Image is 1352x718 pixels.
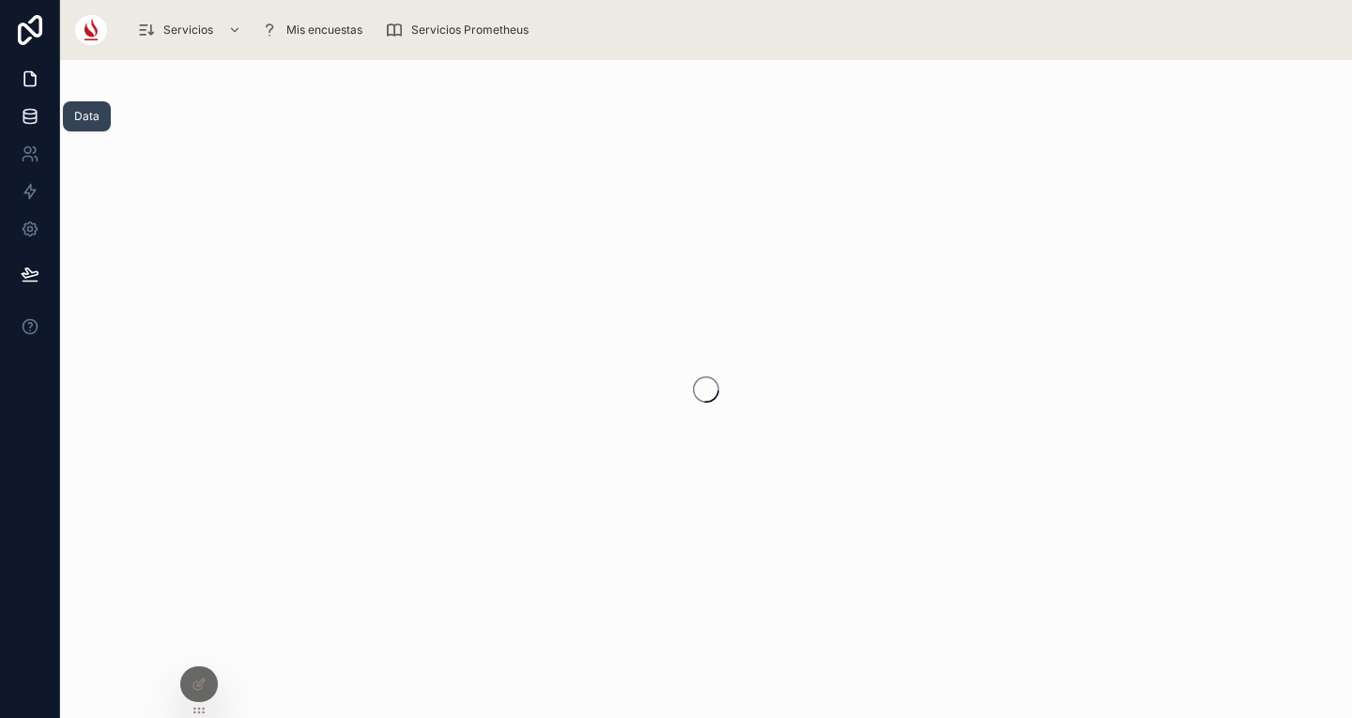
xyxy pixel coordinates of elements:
a: Servicios [131,13,251,47]
span: Servicios [163,23,213,38]
div: Data [74,109,100,124]
a: Mis encuestas [254,13,376,47]
span: Mis encuestas [286,23,362,38]
span: Servicios Prometheus [411,23,529,38]
img: App logo [75,15,107,45]
a: Servicios Prometheus [379,13,542,47]
div: scrollable content [122,9,1337,51]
